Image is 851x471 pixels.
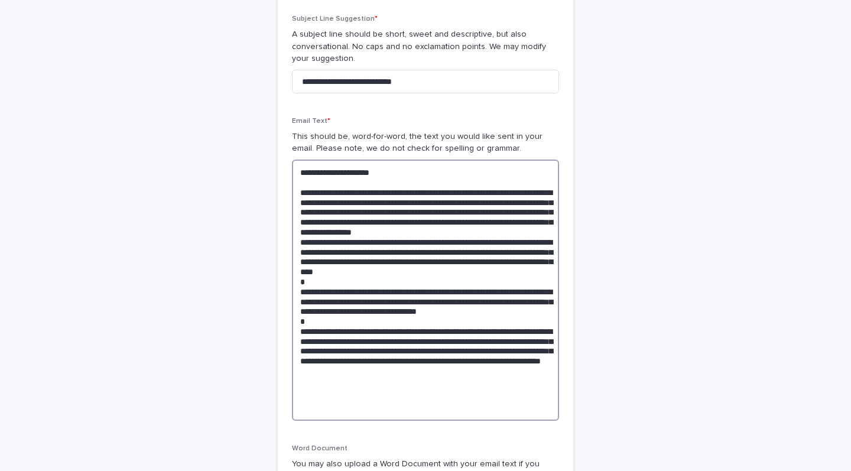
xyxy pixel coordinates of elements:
p: This should be, word-for-word, the text you would like sent in your email. Please note, we do not... [292,131,559,155]
span: Subject Line Suggestion [292,15,378,22]
p: A subject line should be short, sweet and descriptive, but also conversational. No caps and no ex... [292,28,559,65]
span: Email Text [292,118,330,125]
span: Word Document [292,445,347,452]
